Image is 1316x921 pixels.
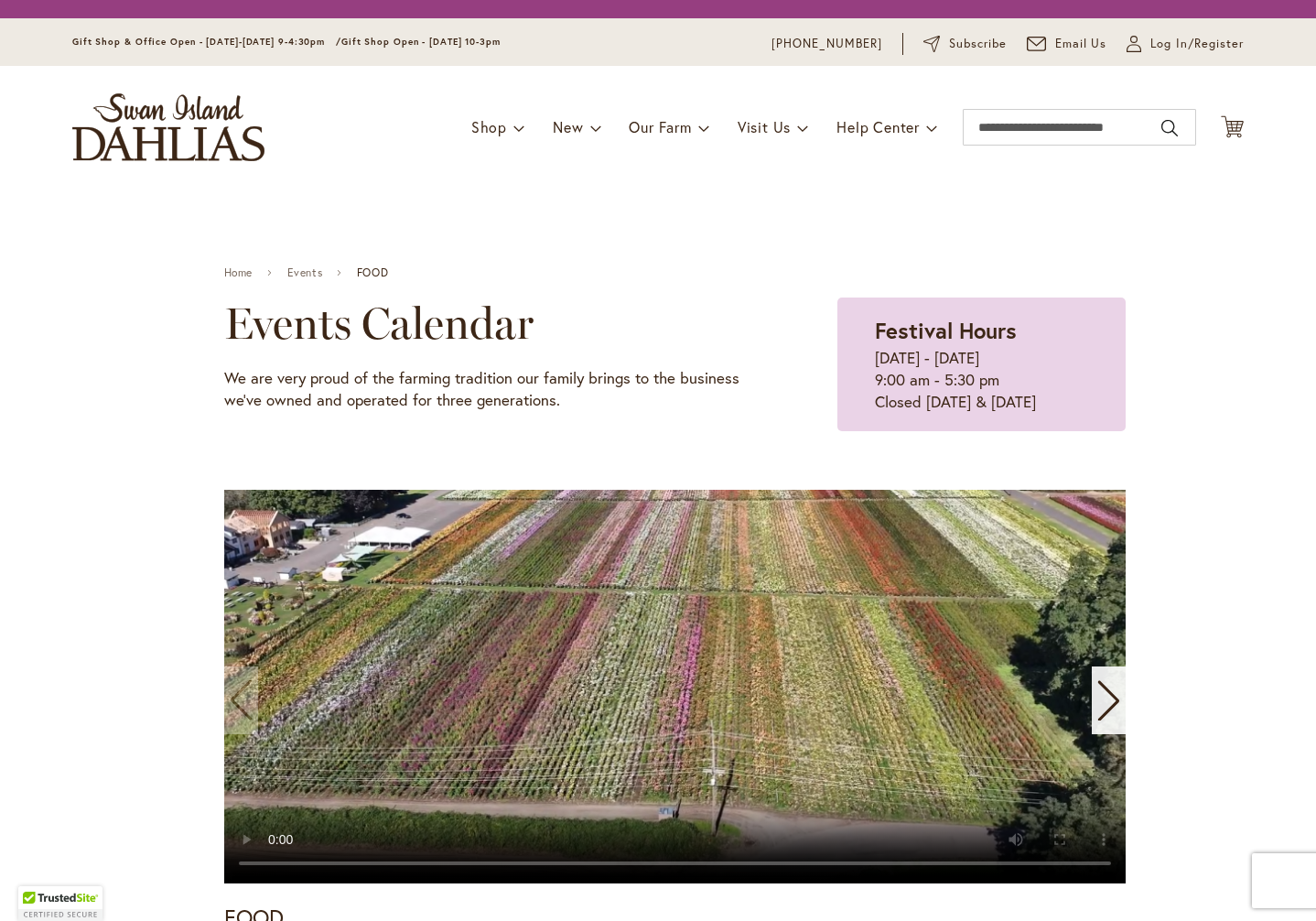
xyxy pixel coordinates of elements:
[836,117,920,136] span: Help Center
[629,117,691,136] span: Our Farm
[224,490,1126,883] swiper-slide: 1 / 11
[224,298,747,349] h2: Events Calendar
[553,117,583,136] span: New
[1161,114,1178,143] button: Search
[1055,35,1107,53] span: Email Us
[1150,35,1244,53] span: Log In/Register
[72,93,264,161] a: store logo
[923,35,1007,53] a: Subscribe
[875,316,1017,345] strong: Festival Hours
[949,35,1007,53] span: Subscribe
[771,35,882,53] a: [PHONE_NUMBER]
[1027,35,1107,53] a: Email Us
[471,117,507,136] span: Shop
[1127,35,1244,53] a: Log In/Register
[224,266,253,279] a: Home
[72,36,341,48] span: Gift Shop & Office Open - [DATE]-[DATE] 9-4:30pm /
[341,36,501,48] span: Gift Shop Open - [DATE] 10-3pm
[357,266,388,279] span: FOOD
[738,117,791,136] span: Visit Us
[224,367,747,411] p: We are very proud of the farming tradition our family brings to the business we've owned and oper...
[875,347,1087,413] p: [DATE] - [DATE] 9:00 am - 5:30 pm Closed [DATE] & [DATE]
[287,266,323,279] a: Events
